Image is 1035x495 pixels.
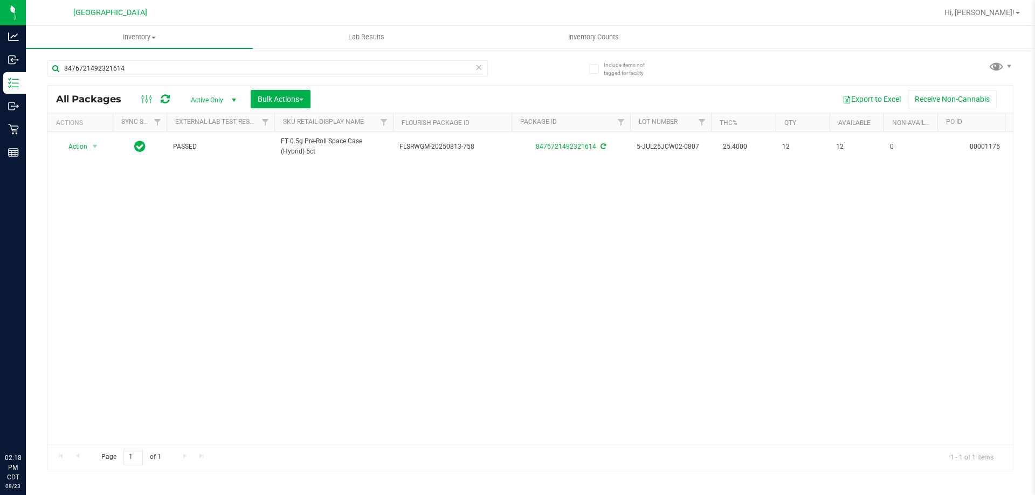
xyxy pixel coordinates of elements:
a: PO ID [946,118,962,126]
span: Bulk Actions [258,95,303,103]
a: Filter [257,113,274,131]
a: Qty [784,119,796,127]
a: Filter [693,113,711,131]
span: Hi, [PERSON_NAME]! [944,8,1015,17]
span: Include items not tagged for facility [604,61,658,77]
button: Bulk Actions [251,90,310,108]
span: 5-JUL25JCW02-0807 [637,142,705,152]
span: Action [59,139,88,154]
a: Package ID [520,118,557,126]
span: FLSRWGM-20250813-758 [399,142,505,152]
inline-svg: Outbound [8,101,19,111]
span: In Sync [134,139,146,154]
a: Lab Results [253,26,480,48]
a: Available [838,119,871,127]
a: Sku Retail Display Name [283,118,364,126]
p: 08/23 [5,482,21,490]
span: PASSED [173,142,268,152]
inline-svg: Inventory [8,78,19,88]
input: 1 [123,449,143,465]
span: Clear [475,60,482,74]
span: FT 0.5g Pre-Roll Space Case (Hybrid) 5ct [281,136,387,157]
span: Page of 1 [92,449,170,465]
span: 12 [836,142,877,152]
a: Sync Status [121,118,163,126]
a: Filter [375,113,393,131]
p: 02:18 PM CDT [5,453,21,482]
a: 8476721492321614 [536,143,596,150]
span: 12 [782,142,823,152]
iframe: Resource center [11,409,43,441]
inline-svg: Reports [8,147,19,158]
span: [GEOGRAPHIC_DATA] [73,8,147,17]
button: Receive Non-Cannabis [908,90,997,108]
a: Filter [612,113,630,131]
a: Inventory [26,26,253,48]
span: select [88,139,102,154]
span: Inventory Counts [554,32,633,42]
a: 00001175 [970,143,1000,150]
inline-svg: Retail [8,124,19,135]
a: Non-Available [892,119,940,127]
div: Actions [56,119,108,127]
input: Search Package ID, Item Name, SKU, Lot or Part Number... [47,60,488,76]
span: 25.4000 [717,139,753,155]
span: Lab Results [334,32,399,42]
a: Inventory Counts [480,26,707,48]
span: Inventory [26,32,253,42]
a: Flourish Package ID [402,119,470,127]
span: 1 - 1 of 1 items [942,449,1002,465]
span: 0 [890,142,931,152]
button: Export to Excel [836,90,908,108]
inline-svg: Inbound [8,54,19,65]
a: Lot Number [639,118,678,126]
inline-svg: Analytics [8,31,19,42]
a: THC% [720,119,737,127]
span: Sync from Compliance System [599,143,606,150]
a: External Lab Test Result [175,118,260,126]
a: Filter [149,113,167,131]
span: All Packages [56,93,132,105]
